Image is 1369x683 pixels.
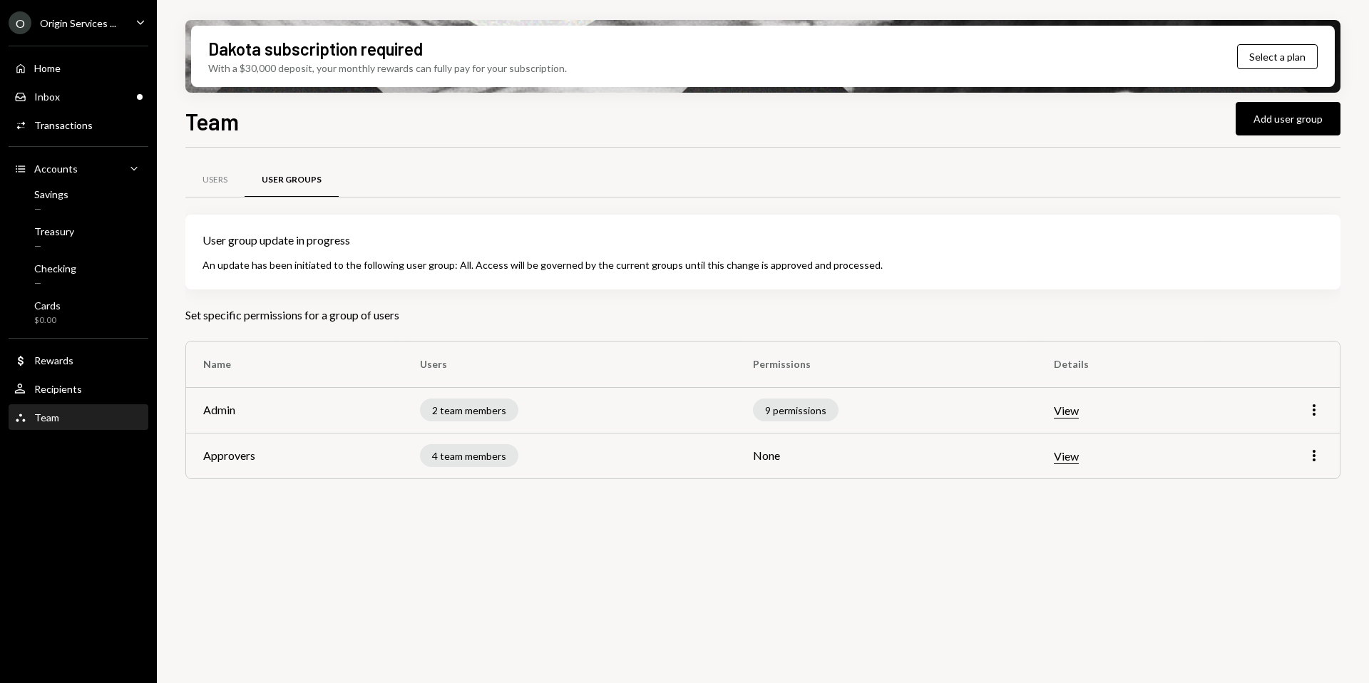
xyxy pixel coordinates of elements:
[9,11,31,34] div: O
[245,162,339,198] a: User Groups
[262,174,322,186] div: User Groups
[753,399,839,421] div: 9 permissions
[9,404,148,430] a: Team
[736,433,1037,478] td: None
[9,295,148,329] a: Cards$0.00
[202,257,1323,272] div: An update has been initiated to the following user group : All . Access will be governed by the c...
[34,277,76,289] div: —
[34,262,76,274] div: Checking
[208,37,423,61] div: Dakota subscription required
[40,17,116,29] div: Origin Services ...
[9,55,148,81] a: Home
[186,433,403,478] td: Approvers
[403,341,736,387] th: Users
[208,61,567,76] div: With a $30,000 deposit, your monthly rewards can fully pay for your subscription.
[34,240,74,252] div: —
[34,163,78,175] div: Accounts
[202,232,1323,249] div: User group update in progress
[185,162,245,198] a: Users
[9,112,148,138] a: Transactions
[34,188,68,200] div: Savings
[9,258,148,292] a: Checking—
[34,119,93,131] div: Transactions
[9,83,148,109] a: Inbox
[185,107,239,135] h1: Team
[1237,44,1318,69] button: Select a plan
[186,387,403,433] td: Admin
[9,184,148,218] a: Savings—
[9,155,148,181] a: Accounts
[1236,102,1340,135] button: Add user group
[34,354,73,366] div: Rewards
[34,225,74,237] div: Treasury
[420,444,518,467] div: 4 team members
[34,411,59,423] div: Team
[9,376,148,401] a: Recipients
[34,203,68,215] div: —
[186,341,403,387] th: Name
[736,341,1037,387] th: Permissions
[34,314,61,327] div: $0.00
[420,399,518,421] div: 2 team members
[1054,404,1079,418] button: View
[9,347,148,373] a: Rewards
[202,174,227,186] div: Users
[34,383,82,395] div: Recipients
[34,91,60,103] div: Inbox
[34,62,61,74] div: Home
[185,307,1340,324] div: Set specific permissions for a group of users
[9,221,148,255] a: Treasury—
[1054,449,1079,464] button: View
[34,299,61,312] div: Cards
[1037,341,1211,387] th: Details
